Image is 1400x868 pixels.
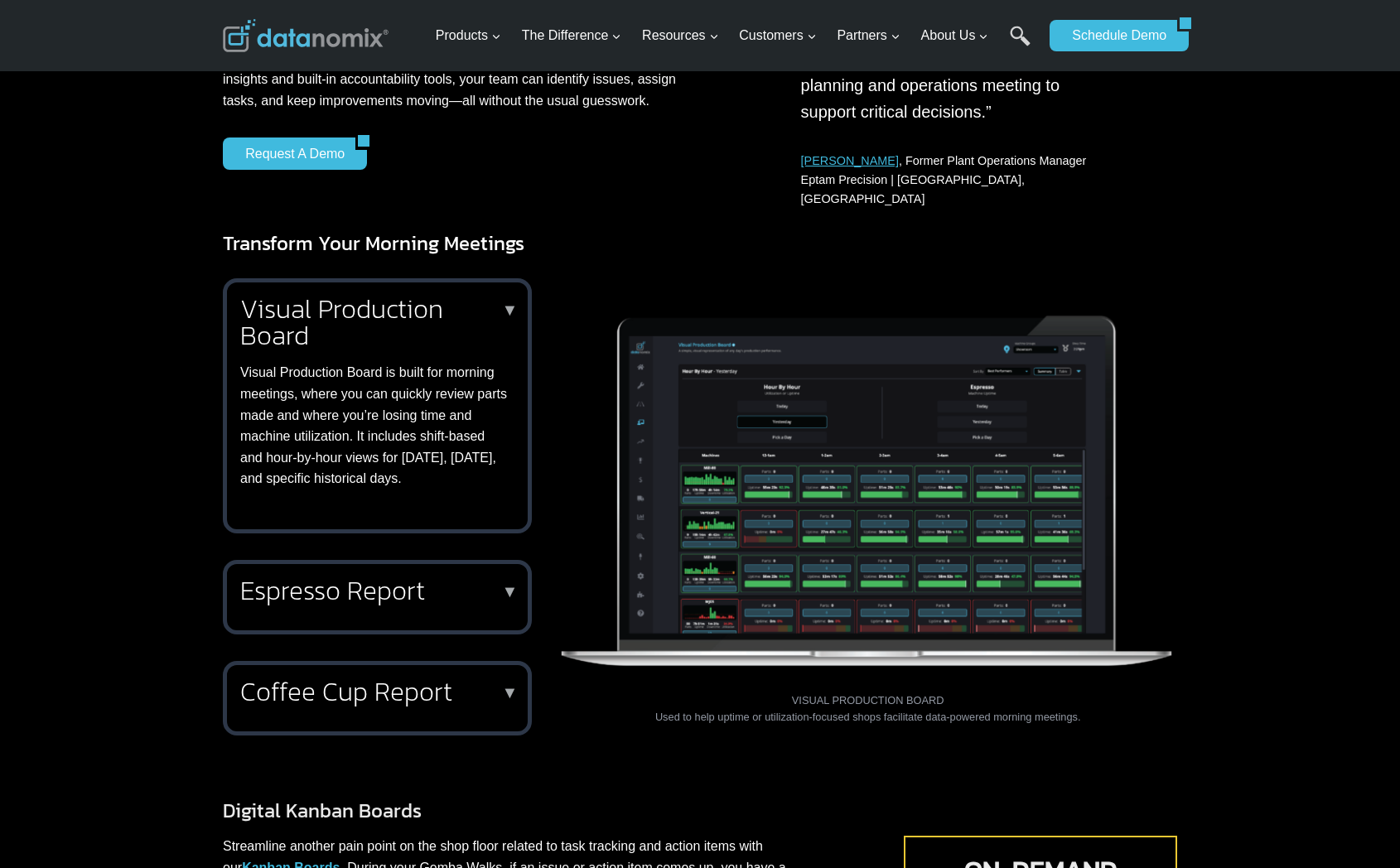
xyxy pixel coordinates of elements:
[522,25,622,46] span: The Difference
[429,9,1042,63] nav: Primary Navigation
[373,1,426,16] span: Last Name
[223,137,355,169] a: Request a Demo
[801,154,899,167] a: [PERSON_NAME]
[436,25,501,46] span: Products
[1010,26,1031,63] a: Search
[801,154,1087,205] span: , Former Plant Operations Manager Eptam Precision | [GEOGRAPHIC_DATA], [GEOGRAPHIC_DATA]
[801,46,1091,125] p: “I use Datanomix reports in our planning and operations meeting to support critical decisions.”
[225,369,279,381] a: Privacy Policy
[1050,20,1177,51] a: Schedule Demo
[223,229,1177,258] h3: Transform Your Morning Meetings
[240,362,508,489] p: Visual Production Board is built for morning meetings, where you can quickly review parts made an...
[921,25,989,46] span: About Us
[739,25,816,46] span: Customers
[558,278,1177,687] img: Datanomix Production Monitoring Visual Production Board is used to help uptime or utilization-foc...
[837,25,900,46] span: Partners
[373,69,447,84] span: Phone number
[186,369,210,381] a: Terms
[502,304,519,316] p: ▼
[223,19,389,52] img: Datanomix
[373,205,437,219] span: State/Region
[240,678,508,705] h2: Coffee Cup Report
[502,687,519,698] p: ▼
[240,577,508,604] h2: Espresso Report
[502,586,519,597] p: ▼
[240,296,508,349] h2: Visual Production Board
[558,692,1177,726] figcaption: VISUAL PRODUCTION BOARD Used to help uptime or utilization-focused shops facilitate data-powered ...
[642,25,718,46] span: Resources
[223,796,824,826] h3: Digital Kanban Boards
